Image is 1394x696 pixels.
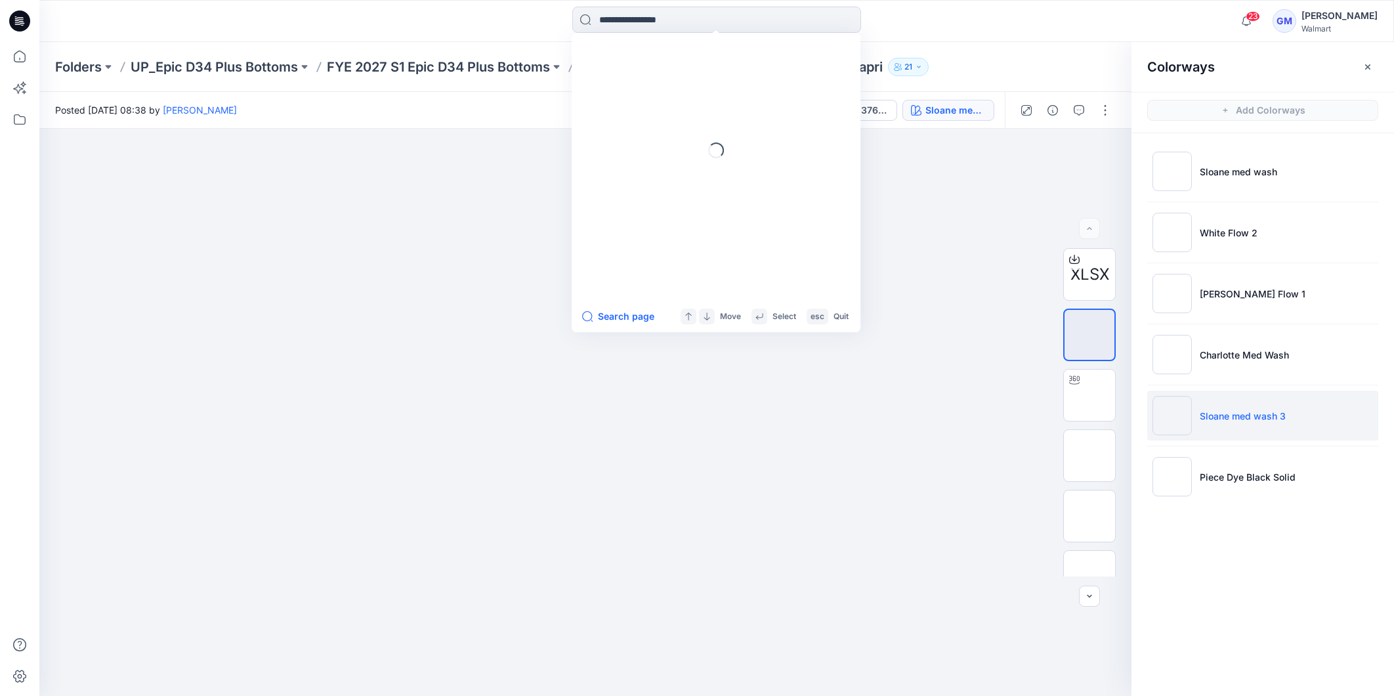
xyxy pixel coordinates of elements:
[1200,165,1277,179] p: Sloane med wash
[582,309,654,324] button: Search page
[1152,152,1192,191] img: Sloane med wash
[1152,274,1192,313] img: Quinn Flow 1
[1301,24,1378,33] div: Walmart
[925,103,986,118] div: Sloane med wash 3
[1200,409,1286,423] p: Sloane med wash 3
[55,103,237,117] span: Posted [DATE] 08:38 by
[1273,9,1296,33] div: GM
[1152,335,1192,374] img: Charlotte Med Wash
[1200,470,1296,484] p: Piece Dye Black Solid
[1246,11,1260,22] span: 23
[163,104,237,116] a: [PERSON_NAME]
[1200,226,1257,240] p: White Flow 2
[811,310,824,324] p: esc
[1152,457,1192,496] img: Piece Dye Black Solid
[131,58,298,76] a: UP_Epic D34 Plus Bottoms
[1042,100,1063,121] button: Details
[1301,8,1378,24] div: [PERSON_NAME]
[902,100,994,121] button: Sloane med wash 3
[327,58,550,76] a: FYE 2027 S1 Epic D34 Plus Bottoms
[834,310,849,324] p: Quit
[1200,348,1289,362] p: Charlotte Med Wash
[888,58,929,76] button: 21
[772,310,796,324] p: Select
[1200,287,1305,301] p: [PERSON_NAME] Flow 1
[1070,263,1109,286] span: XLSX
[904,60,912,74] p: 21
[720,310,741,324] p: Move
[1152,213,1192,252] img: White Flow 2
[1147,59,1215,75] h2: Colorways
[55,58,102,76] a: Folders
[1152,396,1192,435] img: Sloane med wash 3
